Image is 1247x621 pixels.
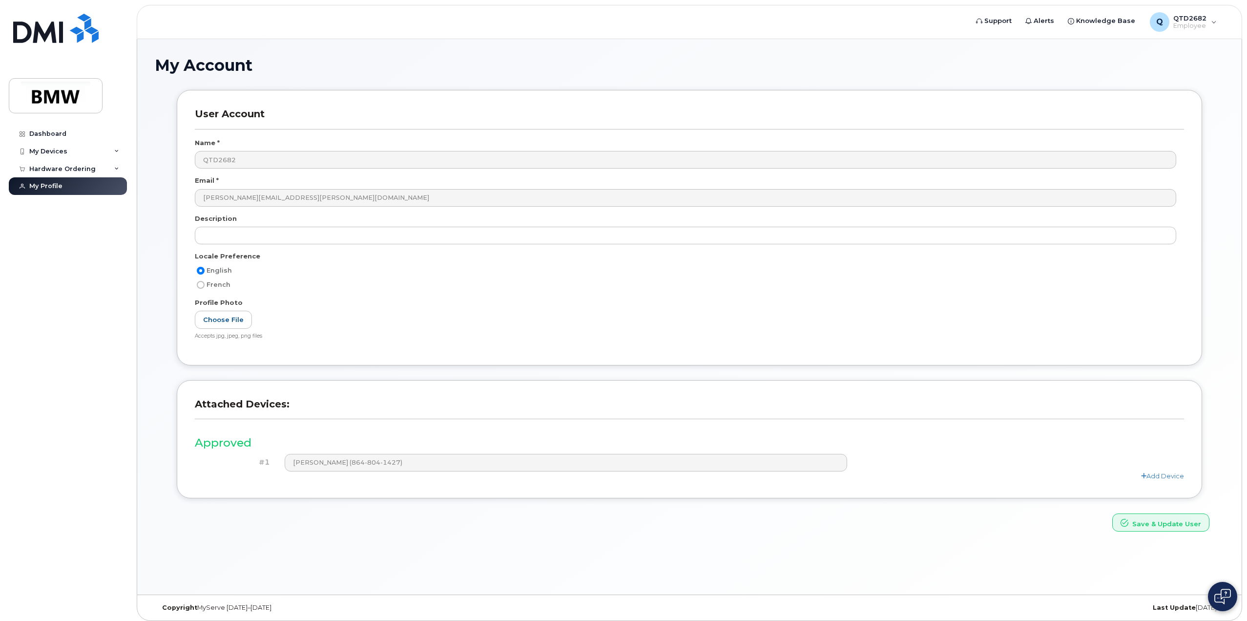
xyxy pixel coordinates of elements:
strong: Copyright [162,604,197,611]
strong: Last Update [1153,604,1196,611]
img: Open chat [1214,589,1231,604]
h3: Approved [195,437,1184,449]
div: Accepts jpg, jpeg, png files [195,333,1176,340]
input: English [197,267,205,275]
div: [DATE] [868,604,1224,612]
h4: #1 [202,458,270,467]
label: Profile Photo [195,298,243,307]
h1: My Account [155,57,1224,74]
label: Name * [195,138,220,148]
label: Locale Preference [195,252,260,261]
h3: Attached Devices: [195,398,1184,419]
label: Description [195,214,237,223]
h3: User Account [195,108,1184,129]
label: Email * [195,176,219,185]
span: French [207,281,230,288]
span: English [207,267,232,274]
a: Add Device [1141,472,1184,480]
input: French [197,281,205,289]
div: MyServe [DATE]–[DATE] [155,604,511,612]
label: Choose File [195,311,252,329]
button: Save & Update User [1112,514,1209,532]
